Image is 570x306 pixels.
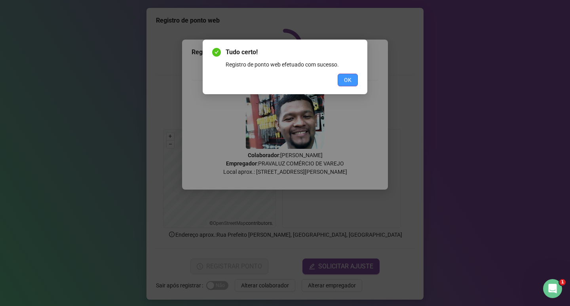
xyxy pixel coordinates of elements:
[338,74,358,86] button: OK
[212,48,221,57] span: check-circle
[226,60,358,69] div: Registro de ponto web efetuado com sucesso.
[344,76,351,84] span: OK
[559,279,566,285] span: 1
[226,48,358,57] span: Tudo certo!
[543,279,562,298] iframe: Intercom live chat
